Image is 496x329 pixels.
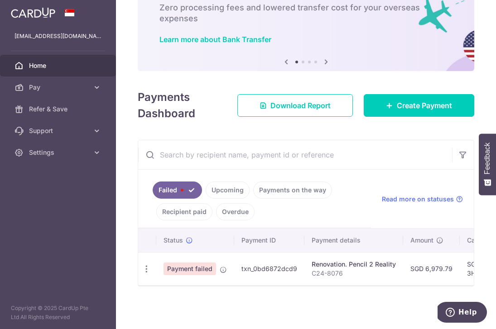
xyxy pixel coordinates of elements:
th: Payment ID [234,229,304,252]
span: Amount [410,236,433,245]
td: SGD 6,979.79 [403,252,460,285]
a: Read more on statuses [382,195,463,204]
a: Recipient paid [156,203,212,220]
span: Refer & Save [29,105,89,114]
span: Settings [29,148,89,157]
span: Support [29,126,89,135]
button: Feedback - Show survey [479,134,496,195]
span: Home [29,61,89,70]
input: Search by recipient name, payment id or reference [138,140,452,169]
iframe: Opens a widget where you can find more information [438,302,487,324]
a: Learn more about Bank Transfer [159,35,271,44]
h6: Zero processing fees and lowered transfer cost for your overseas expenses [159,2,453,24]
td: txn_0bd6872dcd9 [234,252,304,285]
a: Create Payment [364,94,474,117]
a: Payments on the way [253,181,332,199]
span: Read more on statuses [382,195,454,204]
p: C24-8076 [312,269,396,278]
span: Feedback [483,143,491,174]
a: Download Report [237,94,353,117]
div: Renovation. Pencil 2 Reality [312,260,396,269]
a: Failed [153,181,202,199]
h4: Payments Dashboard [138,89,221,122]
th: Payment details [304,229,403,252]
a: Overdue [216,203,255,220]
span: Create Payment [397,100,452,111]
span: Payment failed [164,262,216,275]
p: [EMAIL_ADDRESS][DOMAIN_NAME] [14,32,101,41]
img: CardUp [11,7,55,18]
span: Status [164,236,183,245]
span: Download Report [270,100,331,111]
span: Pay [29,83,89,92]
a: Upcoming [206,181,250,199]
